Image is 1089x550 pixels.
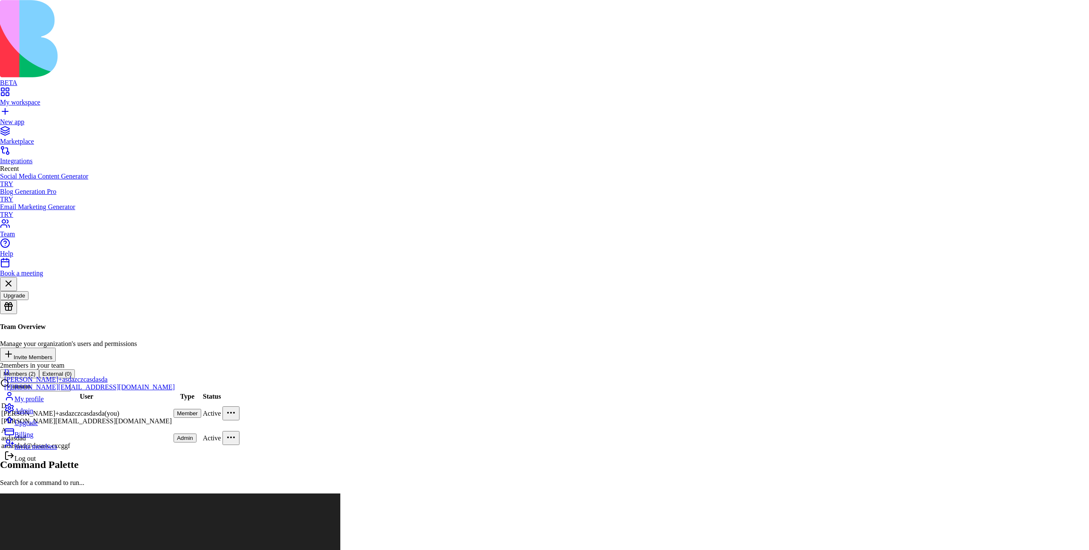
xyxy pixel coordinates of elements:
a: Invite members [4,439,175,451]
a: D[PERSON_NAME]+asdazczcasdasda[PERSON_NAME][EMAIL_ADDRESS][DOMAIN_NAME] [4,368,175,391]
a: Billing [4,427,175,439]
span: Admin [14,407,33,414]
div: [PERSON_NAME]+asdazczcasdasda [4,376,175,383]
span: D [4,368,9,375]
span: Log out [14,455,36,462]
a: My profile [4,391,175,403]
span: Billing [14,431,33,438]
a: Admin [4,403,175,415]
div: [PERSON_NAME][EMAIL_ADDRESS][DOMAIN_NAME] [4,383,175,391]
span: Invite members [14,443,57,450]
span: Upgrade [14,419,38,426]
span: My profile [14,395,44,403]
a: Upgrade [4,415,175,427]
